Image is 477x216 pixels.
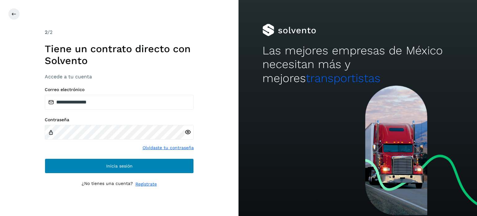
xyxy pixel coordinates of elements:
h2: Las mejores empresas de México necesitan más y mejores [262,44,453,85]
div: /2 [45,29,194,36]
h3: Accede a tu cuenta [45,74,194,80]
label: Correo electrónico [45,87,194,92]
button: Inicia sesión [45,159,194,173]
a: Regístrate [135,181,157,187]
span: transportistas [306,71,380,85]
h1: Tiene un contrato directo con Solvento [45,43,194,67]
label: Contraseña [45,117,194,122]
a: Olvidaste tu contraseña [143,145,194,151]
span: Inicia sesión [106,164,133,168]
span: 2 [45,29,48,35]
p: ¿No tienes una cuenta? [82,181,133,187]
